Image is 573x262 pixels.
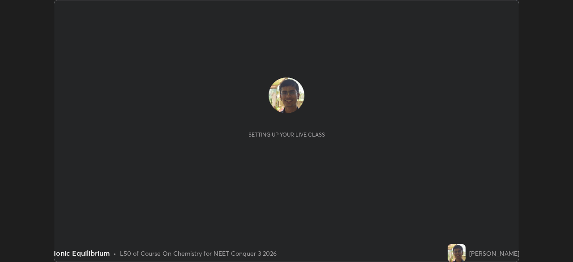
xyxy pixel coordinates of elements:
div: • [113,249,116,258]
div: [PERSON_NAME] [469,249,519,258]
img: fba4d28887b045a8b942f0c1c28c138a.jpg [448,244,466,262]
div: Ionic Equilibrium [54,248,110,258]
img: fba4d28887b045a8b942f0c1c28c138a.jpg [269,77,304,113]
div: Setting up your live class [248,131,325,138]
div: L50 of Course On Chemistry for NEET Conquer 3 2026 [120,249,277,258]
